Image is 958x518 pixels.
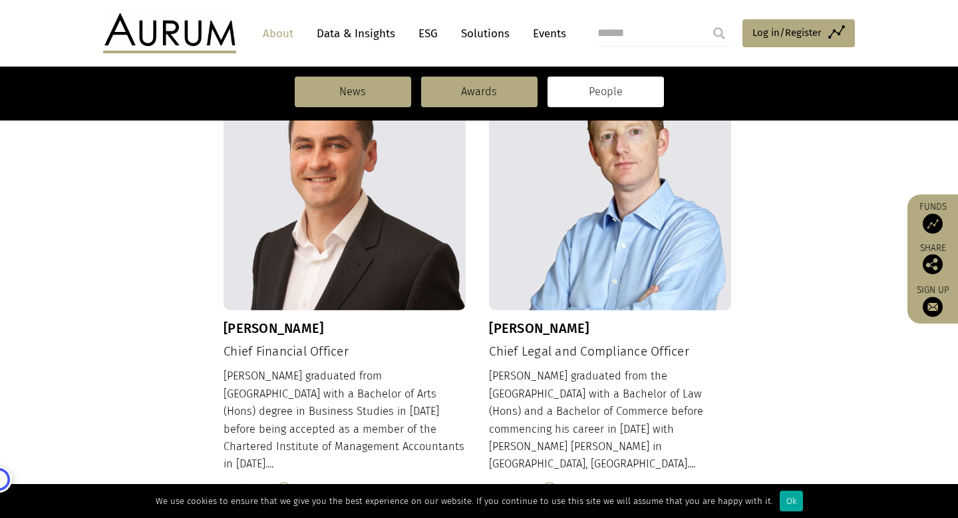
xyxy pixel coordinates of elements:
[489,320,731,336] h3: [PERSON_NAME]
[295,77,411,107] a: News
[923,214,943,234] img: Access Funds
[526,21,566,46] a: Events
[489,344,731,360] h4: Chief Legal and Compliance Officer
[224,344,466,360] h4: Chief Financial Officer
[421,77,538,107] a: Awards
[489,368,731,497] div: [PERSON_NAME] graduated from the [GEOGRAPHIC_DATA] with a Bachelor of Law (Hons) and a Bachelor o...
[256,21,300,46] a: About
[742,19,855,47] a: Log in/Register
[780,491,803,511] div: Ok
[277,482,291,495] img: Read More
[548,77,664,107] a: People
[543,482,556,495] img: Read More
[103,13,236,53] img: Aurum
[923,297,943,317] img: Sign up to our newsletter
[752,25,822,41] span: Log in/Register
[412,21,444,46] a: ESG
[923,254,943,274] img: Share this post
[454,21,516,46] a: Solutions
[224,480,466,497] div: Read more
[914,244,951,274] div: Share
[224,368,466,497] div: [PERSON_NAME] graduated from [GEOGRAPHIC_DATA] with a Bachelor of Arts (Hons) degree in Business ...
[914,201,951,234] a: Funds
[310,21,402,46] a: Data & Insights
[914,284,951,317] a: Sign up
[706,20,732,47] input: Submit
[489,480,731,497] div: Read more
[224,320,466,336] h3: [PERSON_NAME]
